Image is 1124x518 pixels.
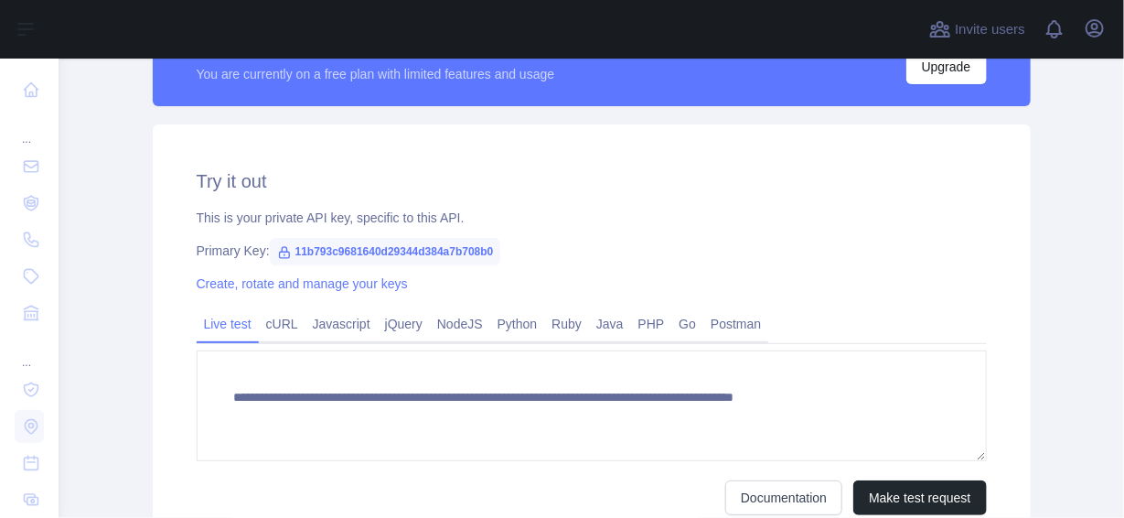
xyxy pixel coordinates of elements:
button: Upgrade [906,49,987,84]
h2: Try it out [197,168,987,194]
div: Primary Key: [197,242,987,260]
a: Postman [703,309,768,339]
a: Create, rotate and manage your keys [197,276,408,291]
button: Make test request [853,480,986,515]
span: 11b793c9681640d29344d384a7b708b0 [270,238,501,265]
a: Go [671,309,703,339]
a: Ruby [544,309,589,339]
a: Python [490,309,545,339]
a: Javascript [305,309,378,339]
a: PHP [631,309,672,339]
span: Invite users [955,19,1025,40]
a: jQuery [378,309,430,339]
a: Live test [197,309,259,339]
div: You are currently on a free plan with limited features and usage [197,65,555,83]
a: NodeJS [430,309,490,339]
a: Java [589,309,631,339]
div: This is your private API key, specific to this API. [197,209,987,227]
div: ... [15,110,44,146]
a: Documentation [725,480,842,515]
button: Invite users [926,15,1029,44]
div: ... [15,333,44,370]
a: cURL [259,309,305,339]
